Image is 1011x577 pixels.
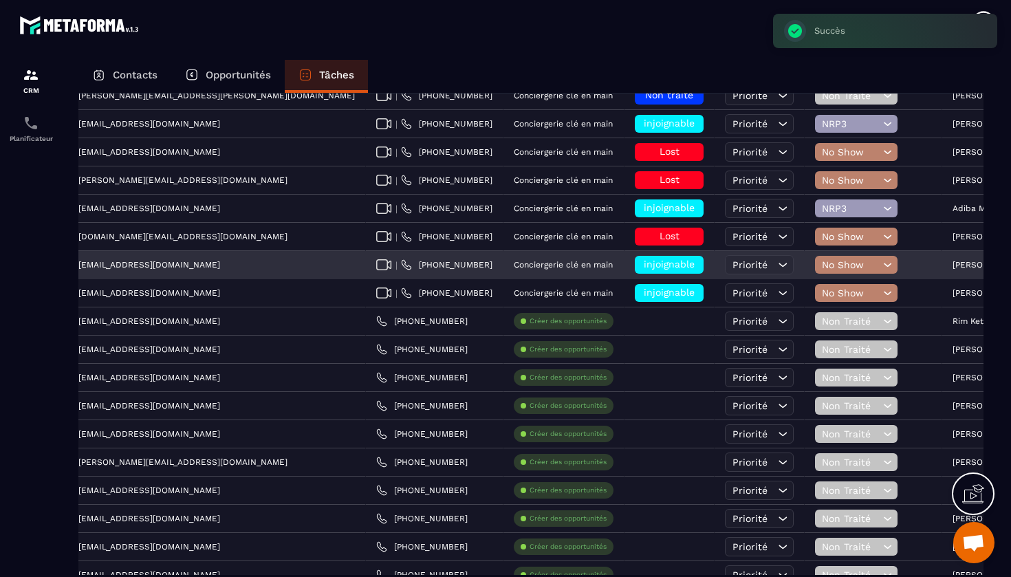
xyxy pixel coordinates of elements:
span: NRP3 [822,118,880,129]
a: [PHONE_NUMBER] [376,513,468,524]
p: Conciergerie clé en main [514,288,613,298]
span: Priorité [732,175,768,186]
a: [PHONE_NUMBER] [376,485,468,496]
span: Non Traité [822,513,880,524]
p: Conciergerie clé en main [514,119,613,129]
span: No Show [822,231,880,242]
div: Ouvrir le chat [953,522,994,563]
span: Non Traité [822,400,880,411]
span: No Show [822,146,880,157]
p: Conciergerie clé en main [514,91,613,100]
a: [PHONE_NUMBER] [376,541,468,552]
span: Lost [660,230,680,241]
span: | [395,288,398,298]
span: Non traité [645,89,693,100]
a: [PHONE_NUMBER] [376,344,468,355]
p: Créer des opportunités [530,373,607,382]
p: Conciergerie clé en main [514,147,613,157]
p: Contacts [113,69,157,81]
span: | [395,175,398,186]
a: formationformationCRM [3,56,58,105]
p: Créer des opportunités [530,542,607,552]
span: Non Traité [822,372,880,383]
p: Tâches [319,69,354,81]
a: Tâches [285,60,368,93]
p: Opportunités [206,69,271,81]
p: Créer des opportunités [530,345,607,354]
span: Priorité [732,372,768,383]
span: No Show [822,259,880,270]
span: Non Traité [822,90,880,101]
span: Priorité [732,344,768,355]
a: schedulerschedulerPlanificateur [3,105,58,153]
span: Priorité [732,287,768,298]
span: Priorité [732,541,768,552]
a: [PHONE_NUMBER] [401,118,492,129]
a: [PHONE_NUMBER] [376,372,468,383]
a: [PHONE_NUMBER] [401,231,492,242]
p: Créer des opportunités [530,401,607,411]
span: | [395,91,398,101]
a: [PHONE_NUMBER] [401,175,492,186]
span: Priorité [732,118,768,129]
span: Priorité [732,259,768,270]
span: Priorité [732,428,768,439]
span: Non Traité [822,428,880,439]
a: [PHONE_NUMBER] [401,146,492,157]
span: Priorité [732,90,768,101]
span: | [395,119,398,129]
p: CRM [3,87,58,94]
span: Priorité [732,316,768,327]
span: Lost [660,146,680,157]
p: Conciergerie clé en main [514,232,613,241]
span: injoignable [644,202,695,213]
img: formation [23,67,39,83]
span: | [395,232,398,242]
span: | [395,260,398,270]
a: [PHONE_NUMBER] [401,203,492,214]
a: [PHONE_NUMBER] [401,90,492,101]
span: Non Traité [822,316,880,327]
a: Opportunités [171,60,285,93]
span: No Show [822,175,880,186]
p: Conciergerie clé en main [514,260,613,270]
span: No Show [822,287,880,298]
a: [PHONE_NUMBER] [376,400,468,411]
p: Créer des opportunités [530,486,607,495]
span: injoignable [644,287,695,298]
span: Priorité [732,457,768,468]
p: Rim Ketata [953,316,997,326]
img: logo [19,12,143,38]
p: Planificateur [3,135,58,142]
span: Priorité [732,513,768,524]
span: injoignable [644,118,695,129]
span: Non Traité [822,457,880,468]
p: Créer des opportunités [530,316,607,326]
p: Créer des opportunités [530,429,607,439]
p: Créer des opportunités [530,457,607,467]
span: Non Traité [822,344,880,355]
span: Priorité [732,203,768,214]
a: [PHONE_NUMBER] [401,287,492,298]
a: [PHONE_NUMBER] [376,428,468,439]
span: | [395,204,398,214]
span: Lost [660,174,680,185]
img: scheduler [23,115,39,131]
a: [PHONE_NUMBER] [376,316,468,327]
span: Priorité [732,146,768,157]
span: Priorité [732,400,768,411]
span: Non Traité [822,485,880,496]
a: [PHONE_NUMBER] [401,259,492,270]
span: Priorité [732,485,768,496]
a: [PHONE_NUMBER] [376,457,468,468]
span: Priorité [732,231,768,242]
p: Conciergerie clé en main [514,204,613,213]
span: injoignable [644,259,695,270]
span: | [395,147,398,157]
a: Contacts [78,60,171,93]
span: NRP3 [822,203,880,214]
p: Conciergerie clé en main [514,175,613,185]
span: Non Traité [822,541,880,552]
p: Créer des opportunités [530,514,607,523]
